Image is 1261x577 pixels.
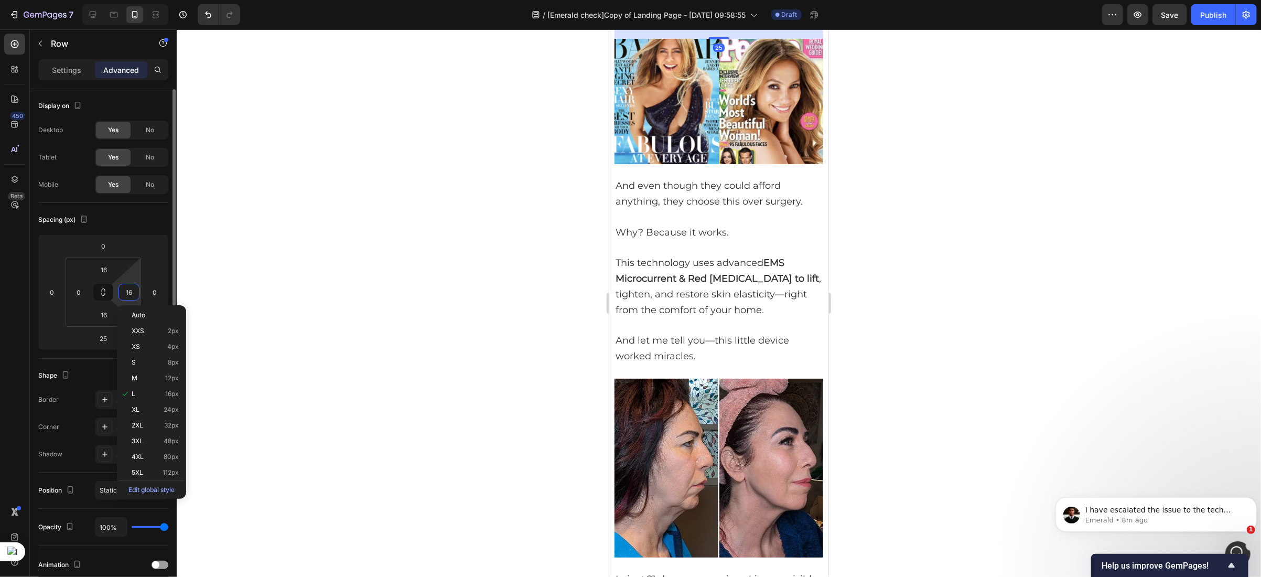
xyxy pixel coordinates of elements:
p: Row [51,37,140,50]
button: Static [95,481,168,500]
span: 1 [1247,526,1255,534]
span: 8px [168,359,179,366]
input: Auto [95,518,127,537]
span: Yes [108,153,118,162]
span: Help us improve GemPages! [1102,561,1225,571]
p: Advanced [103,65,139,76]
input: l [93,307,114,323]
span: Draft [782,10,797,19]
span: Yes [108,180,118,189]
input: l [121,284,137,300]
span: 12px [165,375,179,382]
div: Position [38,484,77,498]
div: Corner [38,422,59,432]
div: Add... [116,396,166,405]
div: Animation [38,558,83,572]
span: XXS [132,327,144,335]
button: Show survey - Help us improve GemPages! [1102,559,1238,572]
div: Display on [38,99,84,113]
iframe: Intercom live chat [1225,541,1251,567]
button: Publish [1191,4,1235,25]
span: 4px [167,343,179,350]
div: 450 [10,112,25,120]
input: 0 [93,238,114,254]
button: 7 [4,4,78,25]
span: 24px [164,406,179,413]
span: In just 21 days, my sagging skin was visibly firmer. [6,544,208,571]
span: Yes [108,125,118,135]
span: No [146,153,154,162]
span: 32px [164,422,179,429]
span: Static [100,486,117,494]
div: Mobile [38,180,58,189]
p: 7 [69,8,73,21]
iframe: Intercom notifications message [1051,475,1261,549]
span: 48px [164,437,179,445]
span: L [132,390,135,398]
span: / [543,9,546,20]
span: 80px [164,453,179,461]
button: Save [1152,4,1187,25]
iframe: To enrich screen reader interactions, please activate Accessibility in Grammarly extension settings [609,29,828,577]
div: Shape [38,369,72,383]
span: M [132,375,137,382]
span: No [146,125,154,135]
div: Publish [1200,9,1226,20]
input: 0 [44,284,60,300]
input: 0 [147,284,163,300]
div: Tablet [38,153,57,162]
span: 5XL [132,469,143,476]
span: Save [1161,10,1179,19]
div: Shadow [38,450,62,459]
span: [Emerald check]Copy of Landing Page - [DATE] 09:58:55 [548,9,746,20]
p: Edit global style [119,480,184,497]
span: 3XL [132,437,143,445]
span: 2XL [132,422,143,429]
span: 16px [165,390,179,398]
input: 0px [71,284,87,300]
div: Border [38,395,59,404]
span: 112px [163,469,179,476]
span: 2px [168,327,179,335]
span: XL [132,406,139,413]
p: Settings [52,65,81,76]
input: 25 [93,330,114,346]
span: S [132,359,136,366]
div: Beta [8,192,25,200]
span: Auto [132,312,145,319]
span: 4XL [132,453,144,461]
input: l [93,262,114,277]
span: XS [132,343,140,350]
div: Undo/Redo [198,4,240,25]
div: Desktop [38,125,63,135]
div: Spacing (px) [38,213,90,227]
div: Add... [116,423,166,432]
div: Opacity [38,520,76,535]
span: No [146,180,154,189]
div: Add... [116,450,166,460]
